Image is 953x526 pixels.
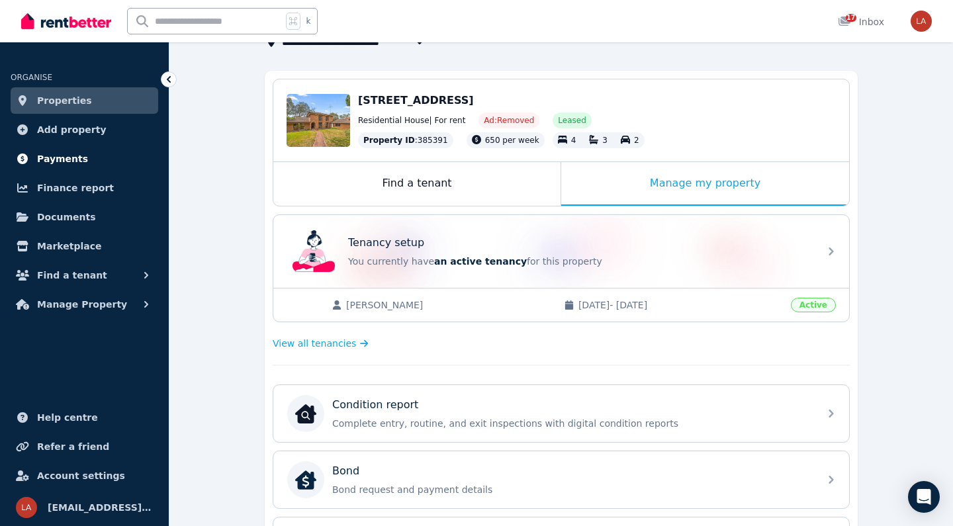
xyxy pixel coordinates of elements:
[791,298,836,312] span: Active
[37,180,114,196] span: Finance report
[16,497,37,518] img: laurenpalmer5@gmail.com
[434,256,527,267] span: an active tenancy
[561,162,849,206] div: Manage my property
[11,116,158,143] a: Add property
[11,233,158,259] a: Marketplace
[295,403,316,424] img: Condition report
[11,404,158,431] a: Help centre
[11,175,158,201] a: Finance report
[332,397,418,413] p: Condition report
[485,136,539,145] span: 650 per week
[306,16,310,26] span: k
[37,296,127,312] span: Manage Property
[273,385,849,442] a: Condition reportCondition reportComplete entry, routine, and exit inspections with digital condit...
[21,11,111,31] img: RentBetter
[37,93,92,109] span: Properties
[348,255,811,268] p: You currently have for this property
[37,122,107,138] span: Add property
[273,215,849,288] a: Tenancy setupTenancy setupYou currently havean active tenancyfor this property
[602,136,608,145] span: 3
[37,267,107,283] span: Find a tenant
[358,132,453,148] div: : 385391
[273,337,356,350] span: View all tenancies
[578,298,783,312] span: [DATE] - [DATE]
[846,14,856,22] span: 17
[911,11,932,32] img: laurenpalmer5@gmail.com
[295,469,316,490] img: Bond
[11,146,158,172] a: Payments
[11,73,52,82] span: ORGANISE
[37,209,96,225] span: Documents
[332,483,811,496] p: Bond request and payment details
[346,298,551,312] span: [PERSON_NAME]
[11,87,158,114] a: Properties
[11,433,158,460] a: Refer a friend
[11,291,158,318] button: Manage Property
[571,136,576,145] span: 4
[37,410,98,425] span: Help centre
[363,135,415,146] span: Property ID
[293,230,335,273] img: Tenancy setup
[838,15,884,28] div: Inbox
[11,462,158,489] a: Account settings
[11,262,158,288] button: Find a tenant
[332,417,811,430] p: Complete entry, routine, and exit inspections with digital condition reports
[273,162,561,206] div: Find a tenant
[37,468,125,484] span: Account settings
[37,439,109,455] span: Refer a friend
[273,337,369,350] a: View all tenancies
[634,136,639,145] span: 2
[558,115,586,126] span: Leased
[48,500,153,515] span: [EMAIL_ADDRESS][DOMAIN_NAME]
[37,238,101,254] span: Marketplace
[358,94,474,107] span: [STREET_ADDRESS]
[273,451,849,508] a: BondBondBond request and payment details
[484,115,534,126] span: Ad: Removed
[11,204,158,230] a: Documents
[908,481,940,513] div: Open Intercom Messenger
[358,115,465,126] span: Residential House | For rent
[348,235,424,251] p: Tenancy setup
[332,463,359,479] p: Bond
[37,151,88,167] span: Payments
